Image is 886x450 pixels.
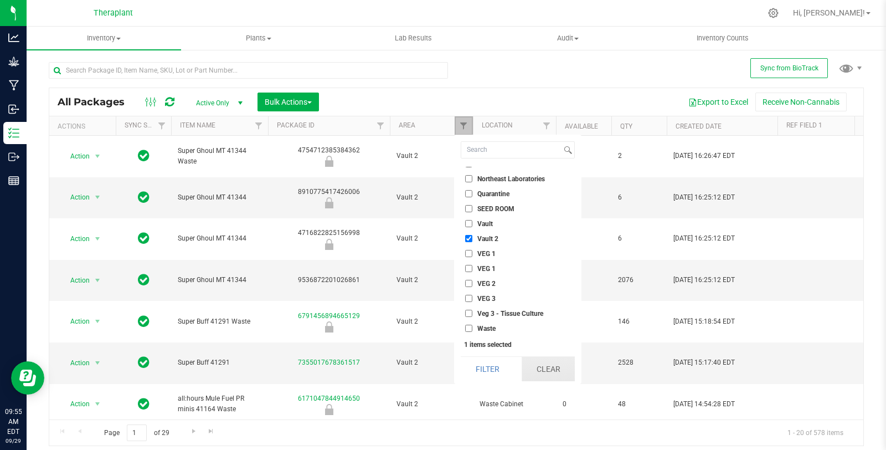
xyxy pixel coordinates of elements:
span: select [91,396,105,412]
span: 48 [618,399,660,410]
span: In Sync [138,272,150,288]
span: Theraplant [94,8,133,18]
span: [DATE] 16:25:12 EDT [673,233,735,244]
span: [DATE] 15:17:40 EDT [673,357,735,368]
span: Super Ghoul MT 41344 [178,275,261,285]
a: Inventory [27,27,181,50]
input: VEG 1 [465,265,472,272]
span: 1 - 20 of 578 items [779,425,852,441]
span: Sync from BioTrack [760,64,818,72]
input: Search Package ID, Item Name, SKU, Lot or Part Number... [49,62,448,79]
span: 146 [618,316,660,327]
p: 09/29 [5,437,22,445]
div: 4754712385384362 [266,145,392,167]
span: Inventory Counts [682,33,764,43]
span: [DATE] 16:25:12 EDT [673,275,735,285]
span: [DATE] 15:18:54 EDT [673,316,735,327]
input: Veg 3 - Tissue Culture [465,310,472,317]
span: select [91,231,105,247]
div: 1 items selected [464,341,571,349]
span: all:hours Mule Fuel PR minis 41164 Waste [178,393,261,415]
span: Action [60,273,90,288]
span: SEED ROOM [477,206,514,212]
button: Bulk Actions [257,93,319,111]
span: Vault 2 [396,233,466,244]
a: Sync Status [125,121,167,129]
span: In Sync [138,190,150,205]
span: 0 [563,192,605,203]
span: Action [60,314,90,329]
button: Sync from BioTrack [750,58,828,78]
span: Vault 2 [396,275,466,285]
input: VEG 3 [465,295,472,302]
div: Actions [58,122,111,130]
span: 0 [563,316,605,327]
span: Waste Cabinet [480,399,549,410]
div: 8910775417426006 [266,187,392,208]
inline-svg: Inventory [8,127,19,139]
a: 7355017678361517 [298,359,360,366]
div: Newly Received [266,156,392,167]
span: [DATE] 14:54:28 EDT [673,399,735,410]
a: Inventory Counts [645,27,800,50]
a: Filter [538,116,556,135]
inline-svg: Outbound [8,151,19,162]
div: 4716822825156998 [266,228,392,249]
div: Newly Received [266,321,392,333]
span: 6 [618,192,660,203]
a: Created Date [676,122,722,130]
span: 0 [563,233,605,244]
span: In Sync [138,148,150,163]
span: Bulk Actions [265,98,312,106]
span: [DATE] 16:26:47 EDT [673,151,735,161]
span: Action [60,149,90,164]
a: Filter [455,116,473,135]
span: Quarantine [477,191,509,197]
span: Action [60,231,90,247]
span: Vault 2 [396,192,466,203]
span: Northeast Laboratories [477,176,545,182]
span: Hi, [PERSON_NAME]! [793,8,865,17]
span: Plants [182,33,335,43]
a: Area [399,121,415,129]
input: Waste [465,325,472,332]
span: Super Buff 41291 Waste [178,316,261,327]
input: SEED ROOM [465,205,472,212]
span: All Packages [58,96,136,108]
span: select [91,190,105,205]
span: select [91,273,105,288]
span: Super Ghoul MT 41344 Waste [178,146,261,167]
span: Vault 2 [396,357,466,368]
span: Vault 2 [396,151,466,161]
span: Lab Results [380,33,447,43]
span: 2528 [563,357,605,368]
span: Vault 2 [477,236,498,242]
span: select [91,355,105,371]
button: Receive Non-Cannabis [755,93,847,111]
span: 2528 [618,357,660,368]
span: Super Buff 41291 [178,357,261,368]
div: Newly Received [266,197,392,208]
a: Available [565,122,598,130]
a: 6171047844914650 [298,395,360,402]
a: Item Name [180,121,215,129]
a: Package ID [277,121,315,129]
a: Qty [620,122,632,130]
span: Waste [477,325,496,332]
a: Go to the next page [186,425,202,439]
a: 6791456894665129 [298,312,360,320]
iframe: Resource center [11,361,44,395]
span: In Sync [138,396,150,412]
a: Filter [250,116,268,135]
inline-svg: Manufacturing [8,80,19,91]
span: Super Ghoul MT 41344 [178,192,261,203]
span: Vault 2 [396,316,466,327]
a: Lab Results [336,27,491,50]
a: Filter [372,116,390,135]
span: 2076 [618,275,660,285]
span: Page of 29 [95,425,178,442]
p: 09:55 AM EDT [5,407,22,437]
input: VEG 1 [465,250,472,257]
a: Audit [491,27,645,50]
button: Filter [461,357,514,381]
